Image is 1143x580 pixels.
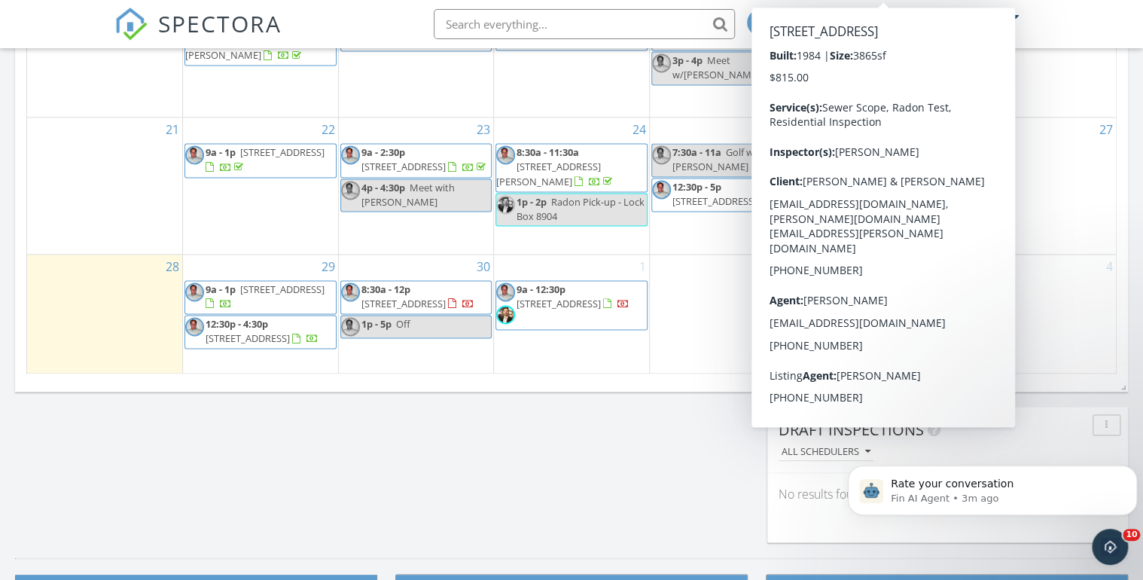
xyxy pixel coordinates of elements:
span: [STREET_ADDRESS] [672,194,757,208]
img: head_shot.jpg [341,181,360,200]
span: 9a - 1p [206,145,236,159]
span: 4p - 4:30p [361,181,405,194]
a: 9a - 1p [STREET_ADDRESS] [206,145,325,173]
a: Go to September 23, 2025 [474,118,493,142]
span: [STREET_ADDRESS] [240,282,325,296]
a: Go to October 3, 2025 [947,255,960,279]
span: [STREET_ADDRESS][PERSON_NAME] [496,160,601,188]
a: Go to September 26, 2025 [940,118,960,142]
a: 9a - 2:30p [STREET_ADDRESS] [340,143,492,177]
img: head_shot.jpg [341,282,360,301]
a: Go to September 29, 2025 [319,255,338,279]
img: head_shot.jpg [341,317,360,336]
span: Meet w/[PERSON_NAME] [672,53,760,81]
a: 12:30p - 4:30p [STREET_ADDRESS] [184,315,337,349]
span: Draft Inspections [779,419,924,439]
span: [STREET_ADDRESS] [361,297,446,310]
button: All schedulers [779,441,873,462]
img: head_shot.jpg [341,145,360,164]
span: 10 [1123,529,1140,541]
div: All schedulers [782,446,870,456]
img: head_shot.jpg [185,317,204,336]
span: 12:30p - 5p [672,180,721,194]
span: 8:30a - 1p [828,145,871,159]
span: [STREET_ADDRESS][PERSON_NAME] [807,160,912,188]
a: 9a - 2:30p [STREET_ADDRESS] [361,145,489,173]
td: Go to September 29, 2025 [183,254,339,373]
span: Meet with [PERSON_NAME] [361,181,455,209]
td: Go to September 30, 2025 [338,254,494,373]
a: SPECTORA [114,20,282,52]
span: 7:30a - 11a [672,145,721,159]
div: Quality Building Inspections [868,24,1019,39]
span: 9a - 1p [206,282,236,296]
img: head_shot.jpg [652,145,671,164]
a: Go to September 24, 2025 [629,118,649,142]
img: head_shot.jpg [807,145,826,164]
a: Go to October 4, 2025 [1103,255,1116,279]
span: [STREET_ADDRESS] [206,331,290,345]
div: [PERSON_NAME] [910,9,1007,24]
span: 8:30a - 11:30a [517,145,579,159]
td: Go to October 3, 2025 [805,254,961,373]
iframe: Intercom notifications message [842,434,1143,539]
span: SPECTORA [158,8,282,39]
input: Search everything... [434,9,735,39]
a: 8:30a - 1p [STREET_ADDRESS][PERSON_NAME] [806,143,959,192]
a: 9a - 12:30p [STREET_ADDRESS] [517,282,629,310]
span: [STREET_ADDRESS] [361,160,446,173]
td: Go to October 4, 2025 [960,254,1116,373]
td: Go to September 21, 2025 [27,118,183,255]
img: img_6551.jpg [496,305,515,324]
a: Go to September 30, 2025 [474,255,493,279]
img: head_shot.jpg [652,180,671,199]
span: 3p - 4p [672,53,703,67]
img: head_shot.jpg [496,145,515,164]
a: 9a - 12:30p [STREET_ADDRESS] [495,280,648,330]
span: 1p - 2p [517,195,547,209]
a: 12:30p - 4:30p [STREET_ADDRESS] [206,317,319,345]
span: [STREET_ADDRESS] [240,145,325,159]
span: [STREET_ADDRESS] [517,297,601,310]
a: 8:30a - 11:30a [STREET_ADDRESS][PERSON_NAME] [496,145,615,188]
td: Go to October 1, 2025 [494,254,650,373]
a: 8:30a - 11:30a [STREET_ADDRESS][PERSON_NAME] [495,143,648,192]
span: 9a - 2:30p [361,145,405,159]
img: head_shot.jpg [652,53,671,72]
span: Radon Pick-up - Lock Box 8904 [517,195,645,223]
a: Go to October 2, 2025 [791,255,804,279]
span: 9a - 12:30p [517,282,565,296]
a: 8:30a - 12p [STREET_ADDRESS] [361,282,474,310]
a: 8:30a - 12p [STREET_ADDRESS] [340,280,492,314]
img: head_shot.jpg [185,145,204,164]
td: Go to September 28, 2025 [27,254,183,373]
a: Go to October 1, 2025 [636,255,649,279]
td: Go to October 2, 2025 [649,254,805,373]
td: Go to September 26, 2025 [805,118,961,255]
td: Go to September 25, 2025 [649,118,805,255]
img: img_6551.jpg [496,195,515,214]
a: 9a - 1p [STREET_ADDRESS] [184,143,337,177]
a: 12:30p - 5p [STREET_ADDRESS] [651,178,803,212]
a: Go to September 27, 2025 [1096,118,1116,142]
a: 9a - 1p [STREET_ADDRESS] [184,280,337,314]
a: 9a - 1p [STREET_ADDRESS] [206,282,325,310]
td: Go to September 23, 2025 [338,118,494,255]
span: Golf with [PERSON_NAME] [672,145,766,173]
td: Go to September 27, 2025 [960,118,1116,255]
a: Go to September 21, 2025 [163,118,182,142]
td: Go to September 24, 2025 [494,118,650,255]
iframe: Intercom live chat [1092,529,1128,565]
a: Go to September 22, 2025 [319,118,338,142]
div: No results found [767,473,1128,514]
span: Off [396,317,410,331]
a: 8:30a - 1p [STREET_ADDRESS][PERSON_NAME] [807,145,926,188]
span: 1p - 5p [361,317,392,331]
a: Go to September 25, 2025 [785,118,804,142]
td: Go to September 22, 2025 [183,118,339,255]
img: head_shot.jpg [185,282,204,301]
